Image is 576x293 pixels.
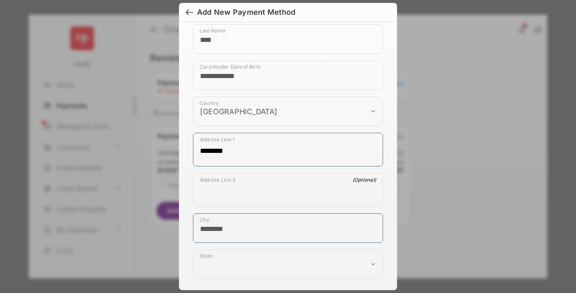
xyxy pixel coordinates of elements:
[193,97,383,126] div: payment_method_screening[postal_addresses][country]
[197,8,295,17] div: Add New Payment Method
[193,213,383,243] div: payment_method_screening[postal_addresses][locality]
[193,249,383,279] div: payment_method_screening[postal_addresses][administrativeArea]
[193,173,383,207] div: payment_method_screening[postal_addresses][addressLine2]
[193,133,383,166] div: payment_method_screening[postal_addresses][addressLine1]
